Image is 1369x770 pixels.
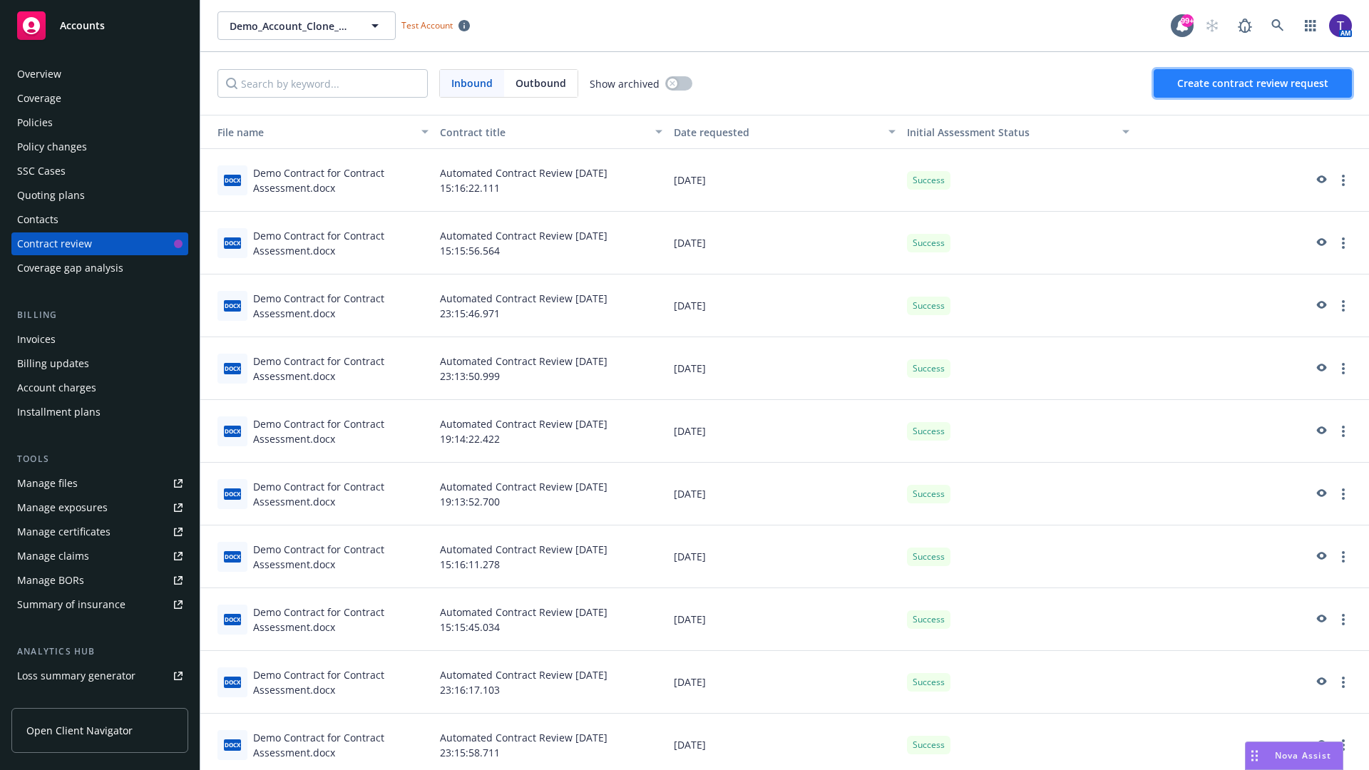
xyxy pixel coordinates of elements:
[913,676,945,689] span: Success
[1335,674,1352,691] a: more
[253,416,429,446] div: Demo Contract for Contract Assessment.docx
[1263,11,1292,40] a: Search
[440,125,647,140] div: Contract title
[1312,486,1329,503] a: preview
[17,63,61,86] div: Overview
[434,274,668,337] div: Automated Contract Review [DATE] 23:15:46.971
[17,257,123,279] div: Coverage gap analysis
[11,593,188,616] a: Summary of insurance
[17,376,96,399] div: Account charges
[11,376,188,399] a: Account charges
[11,496,188,519] span: Manage exposures
[674,125,881,140] div: Date requested
[17,472,78,495] div: Manage files
[913,299,945,312] span: Success
[17,545,89,568] div: Manage claims
[17,593,125,616] div: Summary of insurance
[17,496,108,519] div: Manage exposures
[434,149,668,212] div: Automated Contract Review [DATE] 15:16:22.111
[11,87,188,110] a: Coverage
[1312,423,1329,440] a: preview
[17,352,89,375] div: Billing updates
[224,237,241,248] span: docx
[253,730,429,760] div: Demo Contract for Contract Assessment.docx
[224,739,241,750] span: docx
[17,232,92,255] div: Contract review
[668,149,902,212] div: [DATE]
[17,87,61,110] div: Coverage
[1335,423,1352,440] a: more
[17,520,111,543] div: Manage certificates
[206,125,413,140] div: Toggle SortBy
[668,525,902,588] div: [DATE]
[913,739,945,751] span: Success
[11,452,188,466] div: Tools
[253,291,429,321] div: Demo Contract for Contract Assessment.docx
[11,545,188,568] a: Manage claims
[913,613,945,626] span: Success
[1329,14,1352,37] img: photo
[217,11,396,40] button: Demo_Account_Clone_QA_CR_Tests_Demo
[1181,14,1194,27] div: 99+
[206,125,413,140] div: File name
[253,165,429,195] div: Demo Contract for Contract Assessment.docx
[434,400,668,463] div: Automated Contract Review [DATE] 19:14:22.422
[11,111,188,134] a: Policies
[17,111,53,134] div: Policies
[516,76,566,91] span: Outbound
[668,651,902,714] div: [DATE]
[1312,548,1329,565] a: preview
[17,135,87,158] div: Policy changes
[1154,69,1352,98] button: Create contract review request
[1312,297,1329,314] a: preview
[253,479,429,509] div: Demo Contract for Contract Assessment.docx
[434,463,668,525] div: Automated Contract Review [DATE] 19:13:52.700
[1275,749,1331,761] span: Nova Assist
[1335,360,1352,377] a: more
[434,337,668,400] div: Automated Contract Review [DATE] 23:13:50.999
[17,184,85,207] div: Quoting plans
[11,472,188,495] a: Manage files
[1312,172,1329,189] a: preview
[434,651,668,714] div: Automated Contract Review [DATE] 23:16:17.103
[224,551,241,562] span: docx
[913,488,945,500] span: Success
[11,352,188,375] a: Billing updates
[17,664,135,687] div: Loss summary generator
[224,175,241,185] span: docx
[1245,741,1343,770] button: Nova Assist
[230,19,353,34] span: Demo_Account_Clone_QA_CR_Tests_Demo
[1231,11,1259,40] a: Report a Bug
[17,160,66,183] div: SSC Cases
[11,160,188,183] a: SSC Cases
[11,232,188,255] a: Contract review
[590,76,660,91] span: Show archived
[11,328,188,351] a: Invoices
[253,542,429,572] div: Demo Contract for Contract Assessment.docx
[60,20,105,31] span: Accounts
[1312,736,1329,754] a: preview
[11,6,188,46] a: Accounts
[668,588,902,651] div: [DATE]
[11,569,188,592] a: Manage BORs
[224,614,241,625] span: docx
[668,115,902,149] button: Date requested
[434,588,668,651] div: Automated Contract Review [DATE] 15:15:45.034
[17,328,56,351] div: Invoices
[1312,360,1329,377] a: preview
[401,19,453,31] span: Test Account
[17,208,58,231] div: Contacts
[913,362,945,375] span: Success
[1312,674,1329,691] a: preview
[1335,548,1352,565] a: more
[668,274,902,337] div: [DATE]
[224,426,241,436] span: docx
[913,425,945,438] span: Success
[217,69,428,98] input: Search by keyword...
[224,488,241,499] span: docx
[434,525,668,588] div: Automated Contract Review [DATE] 15:16:11.278
[668,463,902,525] div: [DATE]
[1198,11,1226,40] a: Start snowing
[11,401,188,423] a: Installment plans
[913,237,945,250] span: Success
